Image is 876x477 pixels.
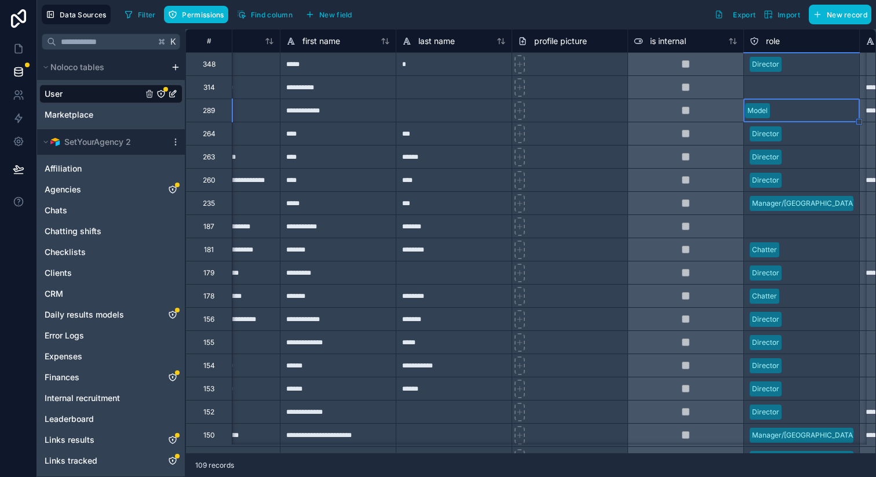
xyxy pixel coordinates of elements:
[164,6,232,23] a: Permissions
[302,35,340,47] span: first name
[204,245,214,254] div: 181
[319,10,352,19] span: New field
[60,10,107,19] span: Data Sources
[418,35,455,47] span: last name
[203,292,214,301] div: 178
[164,6,228,23] button: Permissions
[120,6,160,23] button: Filter
[203,152,215,162] div: 263
[203,361,215,370] div: 154
[752,245,777,255] div: Chatter
[203,431,215,440] div: 150
[752,59,779,70] div: Director
[827,10,867,19] span: New record
[752,384,779,394] div: Director
[534,35,587,47] span: profile picture
[203,176,216,185] div: 260
[203,338,214,347] div: 155
[650,35,686,47] span: is internal
[301,6,356,23] button: New field
[203,106,215,115] div: 289
[747,105,768,116] div: Model
[752,268,779,278] div: Director
[195,461,234,470] span: 109 records
[203,199,215,208] div: 235
[203,268,214,278] div: 179
[42,5,111,24] button: Data Sources
[203,384,214,394] div: 153
[203,315,214,324] div: 156
[752,314,779,325] div: Director
[169,38,177,46] span: K
[752,198,855,209] div: Manager/[GEOGRAPHIC_DATA]
[752,407,779,417] div: Director
[760,5,804,24] button: Import
[710,5,760,24] button: Export
[195,37,223,45] div: #
[752,291,777,301] div: Chatter
[138,10,156,19] span: Filter
[752,152,779,162] div: Director
[733,10,755,19] span: Export
[809,5,871,24] button: New record
[203,129,216,139] div: 264
[203,60,216,69] div: 348
[233,6,297,23] button: Find column
[766,35,780,47] span: role
[251,10,293,19] span: Find column
[778,10,800,19] span: Import
[182,10,224,19] span: Permissions
[752,361,779,371] div: Director
[804,5,871,24] a: New record
[203,407,214,417] div: 152
[752,175,779,185] div: Director
[752,453,855,464] div: Manager/[GEOGRAPHIC_DATA]
[203,222,214,231] div: 187
[203,83,215,92] div: 314
[752,129,779,139] div: Director
[752,430,855,440] div: Manager/[GEOGRAPHIC_DATA]
[752,337,779,348] div: Director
